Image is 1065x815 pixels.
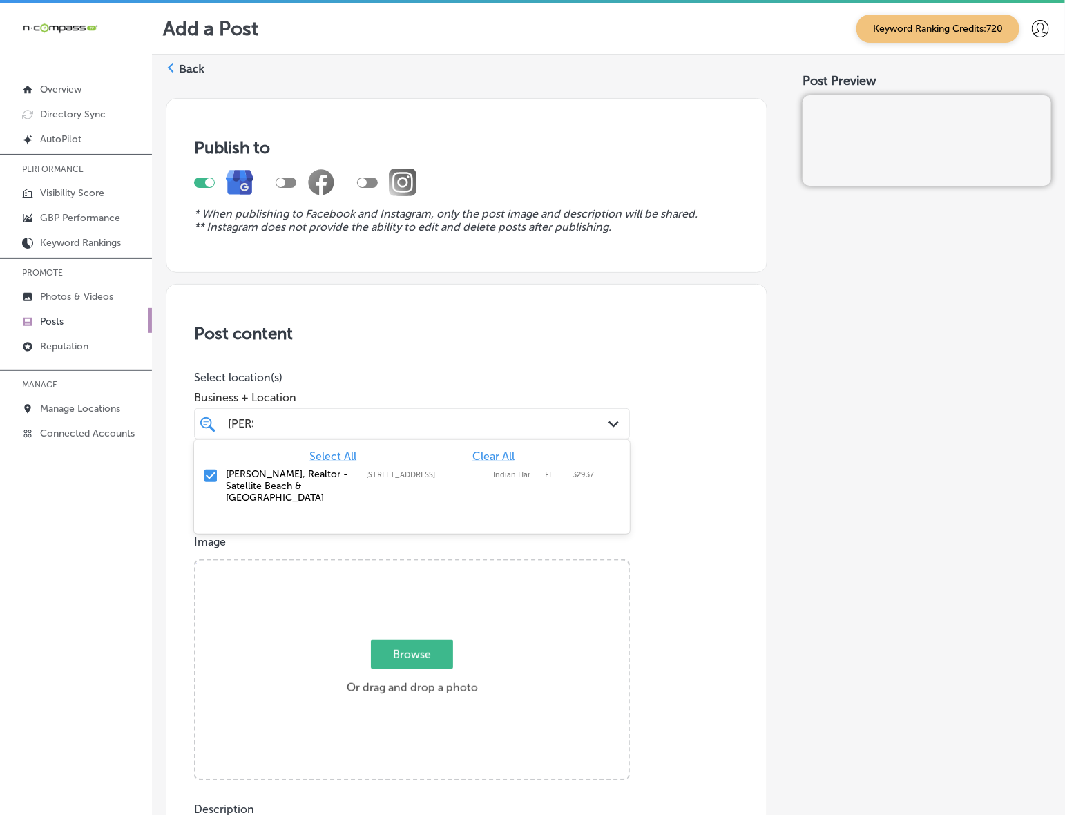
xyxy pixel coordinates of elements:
span: Clear All [472,450,515,463]
h3: Publish to [194,137,739,157]
p: Reputation [40,341,88,352]
p: Keyword Rankings [40,237,121,249]
label: FL [545,470,566,479]
label: Zack Spurlock, Realtor - Satellite Beach & Indian Harbor Beach [226,468,352,504]
p: AutoPilot [40,133,81,145]
div: Post Preview [803,73,1051,88]
p: Connected Accounts [40,428,135,439]
p: Directory Sync [40,108,106,120]
label: 32937 [573,470,594,479]
h3: Post content [194,323,739,343]
label: Or drag and drop a photo [341,641,483,702]
span: Select All [309,450,356,463]
p: Select location(s) [194,371,630,384]
p: Image [194,535,739,548]
p: Posts [40,316,64,327]
i: * When publishing to Facebook and Instagram, only the post image and description will be shared. [194,207,698,220]
span: Keyword Ranking Credits: 720 [856,15,1019,43]
p: Overview [40,84,81,95]
label: Indian Harbour Beac [493,470,538,479]
p: Visibility Score [40,187,104,199]
p: Add a Post [163,17,258,40]
p: Manage Locations [40,403,120,414]
i: ** Instagram does not provide the ability to edit and delete posts after publishing. [194,220,611,233]
p: GBP Performance [40,212,120,224]
p: Photos & Videos [40,291,113,303]
label: 719 Pine Tree Dr [366,470,486,479]
span: Business + Location [194,391,630,404]
span: Browse [371,640,453,669]
img: 660ab0bf-5cc7-4cb8-ba1c-48b5ae0f18e60NCTV_CLogo_TV_Black_-500x88.png [22,21,98,35]
label: Back [179,61,204,77]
